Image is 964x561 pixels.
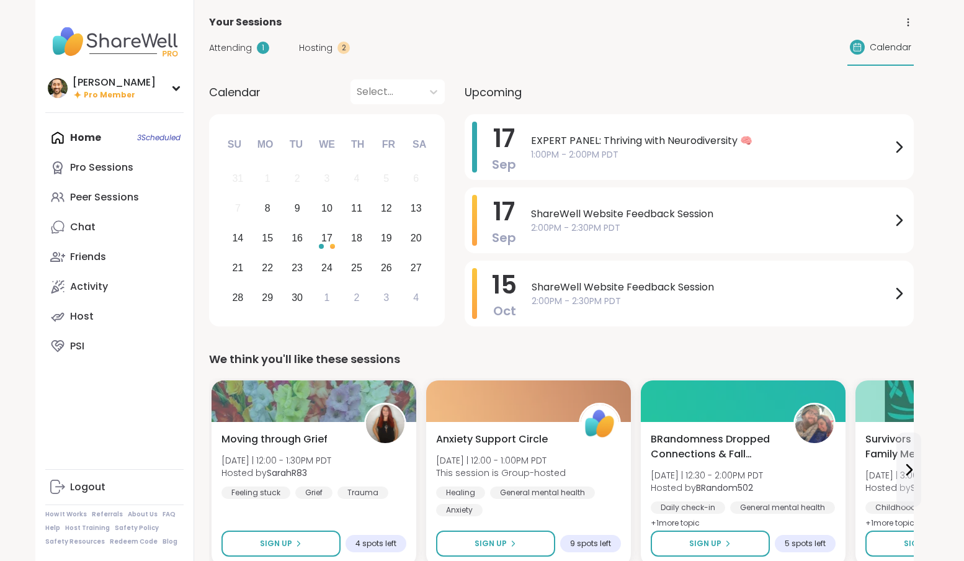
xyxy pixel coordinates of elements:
[373,254,399,281] div: Choose Friday, September 26th, 2025
[282,131,310,158] div: Tu
[354,289,359,306] div: 2
[651,501,725,514] div: Daily check-in
[232,259,243,276] div: 21
[689,538,721,549] span: Sign Up
[730,501,835,514] div: General mental health
[45,302,184,331] a: Host
[254,195,281,222] div: Choose Monday, September 8th, 2025
[436,504,483,516] div: Anxiety
[295,170,300,187] div: 2
[581,405,619,443] img: ShareWell
[531,148,891,161] span: 1:00PM - 2:00PM PDT
[532,280,891,295] span: ShareWell Website Feedback Session
[209,42,252,55] span: Attending
[284,225,311,252] div: Choose Tuesday, September 16th, 2025
[284,195,311,222] div: Choose Tuesday, September 9th, 2025
[337,42,350,54] div: 2
[45,212,184,242] a: Chat
[221,131,248,158] div: Su
[531,133,891,148] span: EXPERT PANEL: Thriving with Neurodiversity 🧠
[475,538,507,549] span: Sign Up
[865,501,957,514] div: Childhood trauma
[354,170,359,187] div: 4
[45,537,105,546] a: Safety Resources
[292,259,303,276] div: 23
[411,230,422,246] div: 20
[344,166,370,192] div: Not available Thursday, September 4th, 2025
[375,131,402,158] div: Fr
[292,289,303,306] div: 30
[257,42,269,54] div: 1
[295,487,332,499] div: Grief
[403,166,429,192] div: Not available Saturday, September 6th, 2025
[221,454,331,467] span: [DATE] | 12:00 - 1:30PM PDT
[411,200,422,217] div: 13
[904,538,936,549] span: Sign Up
[221,487,290,499] div: Feeling stuck
[351,230,362,246] div: 18
[45,182,184,212] a: Peer Sessions
[403,195,429,222] div: Choose Saturday, September 13th, 2025
[299,42,332,55] span: Hosting
[403,254,429,281] div: Choose Saturday, September 27th, 2025
[163,537,177,546] a: Blog
[115,524,159,532] a: Safety Policy
[262,289,273,306] div: 29
[795,405,834,443] img: BRandom502
[696,482,753,494] b: BRandom502
[493,302,516,320] span: Oct
[531,207,891,222] span: ShareWell Website Feedback Session
[284,166,311,192] div: Not available Tuesday, September 2nd, 2025
[267,467,307,479] b: SarahR83
[45,331,184,361] a: PSI
[70,161,133,174] div: Pro Sessions
[492,156,516,173] span: Sep
[381,230,392,246] div: 19
[45,153,184,182] a: Pro Sessions
[92,510,123,519] a: Referrals
[262,259,273,276] div: 22
[337,487,388,499] div: Trauma
[321,259,332,276] div: 24
[406,131,433,158] div: Sa
[225,166,251,192] div: Not available Sunday, August 31st, 2025
[84,90,135,101] span: Pro Member
[45,510,87,519] a: How It Works
[232,170,243,187] div: 31
[651,469,763,482] span: [DATE] | 12:30 - 2:00PM PDT
[366,405,404,443] img: SarahR83
[344,195,370,222] div: Choose Thursday, September 11th, 2025
[70,250,106,264] div: Friends
[225,225,251,252] div: Choose Sunday, September 14th, 2025
[324,170,330,187] div: 3
[45,20,184,63] img: ShareWell Nav Logo
[344,131,372,158] div: Th
[128,510,158,519] a: About Us
[436,531,555,557] button: Sign Up
[344,254,370,281] div: Choose Thursday, September 25th, 2025
[232,230,243,246] div: 14
[70,480,105,494] div: Logout
[436,467,566,479] span: This session is Group-hosted
[344,284,370,311] div: Choose Thursday, October 2nd, 2025
[355,539,396,549] span: 4 spots left
[70,191,139,204] div: Peer Sessions
[870,41,911,54] span: Calendar
[403,284,429,311] div: Choose Saturday, October 4th, 2025
[163,510,176,519] a: FAQ
[381,259,392,276] div: 26
[254,225,281,252] div: Choose Monday, September 15th, 2025
[413,170,419,187] div: 6
[221,531,341,557] button: Sign Up
[221,432,328,447] span: Moving through Grief
[225,195,251,222] div: Not available Sunday, September 7th, 2025
[314,254,341,281] div: Choose Wednesday, September 24th, 2025
[110,537,158,546] a: Redeem Code
[314,284,341,311] div: Choose Wednesday, October 1st, 2025
[314,166,341,192] div: Not available Wednesday, September 3rd, 2025
[344,225,370,252] div: Choose Thursday, September 18th, 2025
[265,200,270,217] div: 8
[209,15,282,30] span: Your Sessions
[570,539,611,549] span: 9 spots left
[351,259,362,276] div: 25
